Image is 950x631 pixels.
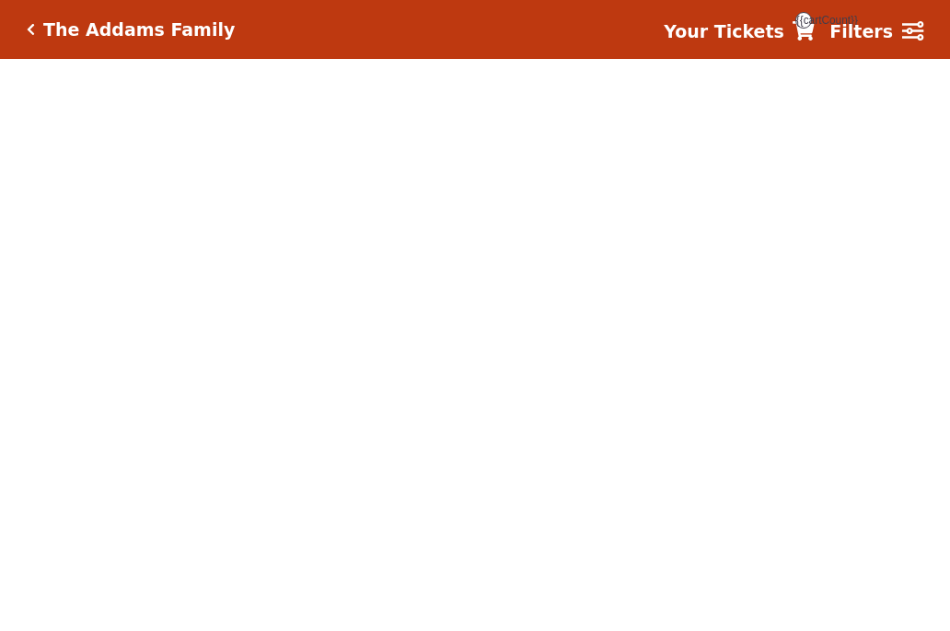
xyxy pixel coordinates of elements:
h5: The Addams Family [43,19,235,41]
span: {{cartCount}} [795,12,812,29]
strong: Filters [829,21,893,41]
a: Your Tickets {{cartCount}} [664,18,815,45]
strong: Your Tickets [664,21,784,41]
a: Filters [829,18,923,45]
a: Click here to go back to filters [27,23,35,36]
